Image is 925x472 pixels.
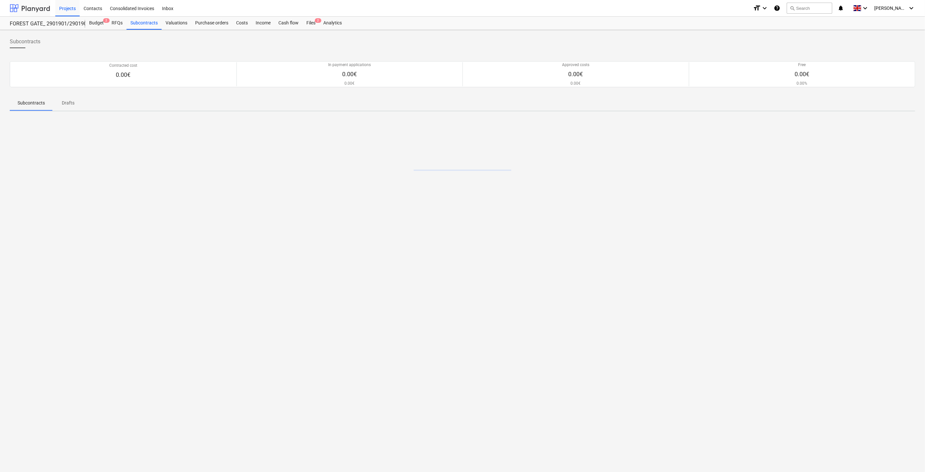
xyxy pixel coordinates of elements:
[753,4,761,12] i: format_size
[302,17,319,30] a: Files2
[315,18,321,23] span: 2
[787,3,832,14] button: Search
[85,17,108,30] div: Budget
[874,6,907,11] span: [PERSON_NAME]
[790,6,795,11] span: search
[275,17,302,30] a: Cash flow
[328,81,371,86] p: 0.00€
[191,17,232,30] a: Purchase orders
[109,71,137,79] p: 0.00€
[328,70,371,78] p: 0.00€
[761,4,769,12] i: keyboard_arrow_down
[162,17,191,30] a: Valuations
[85,17,108,30] a: Budget2
[302,17,319,30] div: Files
[562,70,589,78] p: 0.00€
[18,100,45,106] p: Subcontracts
[60,100,76,106] p: Drafts
[795,70,809,78] p: 0.00€
[109,63,137,68] p: Contracted cost
[319,17,346,30] a: Analytics
[108,17,127,30] a: RFQs
[328,62,371,68] p: In payment applications
[892,441,925,472] iframe: Chat Widget
[861,4,869,12] i: keyboard_arrow_down
[232,17,252,30] a: Costs
[252,17,275,30] a: Income
[907,4,915,12] i: keyboard_arrow_down
[562,62,589,68] p: Approved costs
[795,81,809,86] p: 0.00%
[774,4,780,12] i: Knowledge base
[10,21,77,27] div: FOREST GATE_ 2901901/2901902/2901903
[10,38,40,46] span: Subcontracts
[103,18,110,23] span: 2
[838,4,844,12] i: notifications
[795,62,809,68] p: Free
[127,17,162,30] a: Subcontracts
[562,81,589,86] p: 0.00€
